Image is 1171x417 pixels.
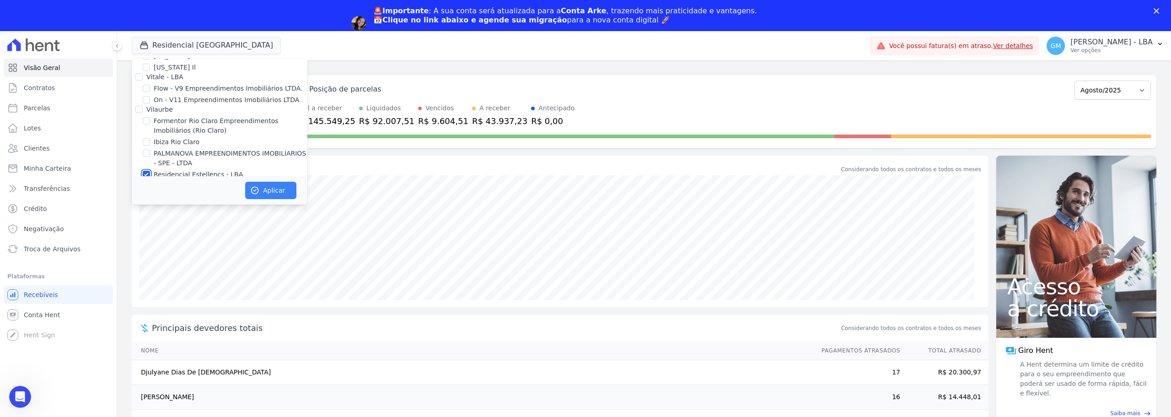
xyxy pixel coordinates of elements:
iframe: Intercom live chat [9,386,31,408]
label: Vilaurbe [146,106,173,113]
span: Transferências [24,184,70,193]
button: GM [PERSON_NAME] - LBA Ver opções [1039,33,1171,59]
label: Residencial Estellencs - LBA [154,170,243,179]
span: Contratos [24,83,55,92]
b: 🚨Importante [373,6,429,15]
span: Minha Carteira [24,164,71,173]
p: Ver opções [1070,47,1153,54]
td: [PERSON_NAME] [132,385,813,410]
p: [PERSON_NAME] - LBA [1070,38,1153,47]
div: R$ 43.937,23 [472,115,527,127]
div: : A sua conta será atualizada para a , trazendo mais praticidade e vantagens. 📅 para a nova conta... [373,6,757,25]
span: Clientes [24,144,49,153]
label: Vitale - LBA [146,73,183,81]
span: Visão Geral [24,63,60,72]
label: PALMANOVA EMPREENDIMENTOS IMOBILIARIOS - SPE - LTDA [154,149,307,168]
label: Formentor Rio Claro Empreendimentos Imobiliários (Rio Claro) [154,116,307,135]
img: Profile image for Adriane [351,16,366,31]
span: Acesso [1007,276,1145,298]
span: Você possui fatura(s) em atraso. [889,41,1033,51]
a: Troca de Arquivos [4,240,113,258]
label: Flow - V9 Empreendimentos Imobiliários LTDA. [154,84,303,93]
a: Minha Carteira [4,159,113,178]
span: Considerando todos os contratos e todos os meses [841,324,981,332]
a: Agendar migração [373,30,449,40]
a: Ver detalhes [993,42,1033,49]
a: Lotes [4,119,113,137]
span: Principais devedores totais [152,322,839,334]
span: Troca de Arquivos [24,244,81,254]
span: a crédito [1007,298,1145,320]
span: Parcelas [24,103,50,113]
div: Antecipado [538,103,575,113]
div: R$ 145.549,25 [295,115,355,127]
span: Lotes [24,124,41,133]
td: Djulyane Dias De [DEMOGRAPHIC_DATA] [132,360,813,385]
span: GM [1051,43,1061,49]
div: Posição de parcelas [309,84,381,95]
div: R$ 0,00 [531,115,575,127]
th: Nome [132,341,813,360]
td: 17 [813,360,901,385]
span: Giro Hent [1018,345,1053,356]
div: A receber [479,103,510,113]
div: Saldo devedor total [152,163,839,175]
div: Vencidos [425,103,454,113]
div: Fechar [1154,8,1163,14]
a: Clientes [4,139,113,157]
span: Negativação [24,224,64,233]
a: Recebíveis [4,286,113,304]
a: Parcelas [4,99,113,117]
b: Conta Arke [561,6,606,15]
th: Total Atrasado [901,341,988,360]
td: R$ 20.300,97 [901,360,988,385]
div: Plataformas [7,271,109,282]
a: Conta Hent [4,306,113,324]
a: Crédito [4,200,113,218]
label: Ibiza Rio Claro [154,137,199,147]
td: 16 [813,385,901,410]
div: Total a receber [295,103,355,113]
a: Visão Geral [4,59,113,77]
div: R$ 9.604,51 [418,115,468,127]
label: On - V11 Empreendimentos Imobiliários LTDA [154,95,299,105]
div: R$ 92.007,51 [359,115,414,127]
span: Conta Hent [24,310,60,320]
span: Recebíveis [24,290,58,299]
td: R$ 14.448,01 [901,385,988,410]
a: Negativação [4,220,113,238]
b: Clique no link abaixo e agende sua migração [382,16,567,24]
a: Contratos [4,79,113,97]
div: Liquidados [366,103,401,113]
div: Considerando todos os contratos e todos os meses [841,165,981,173]
button: Aplicar [245,182,296,199]
th: Pagamentos Atrasados [813,341,901,360]
span: A Hent determina um limite de crédito para o seu empreendimento que poderá ser usado de forma ráp... [1018,360,1147,398]
a: Transferências [4,179,113,198]
span: east [1144,410,1151,417]
button: Residencial [GEOGRAPHIC_DATA] [132,37,281,54]
span: Crédito [24,204,47,213]
label: [US_STATE] Il [154,63,196,72]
